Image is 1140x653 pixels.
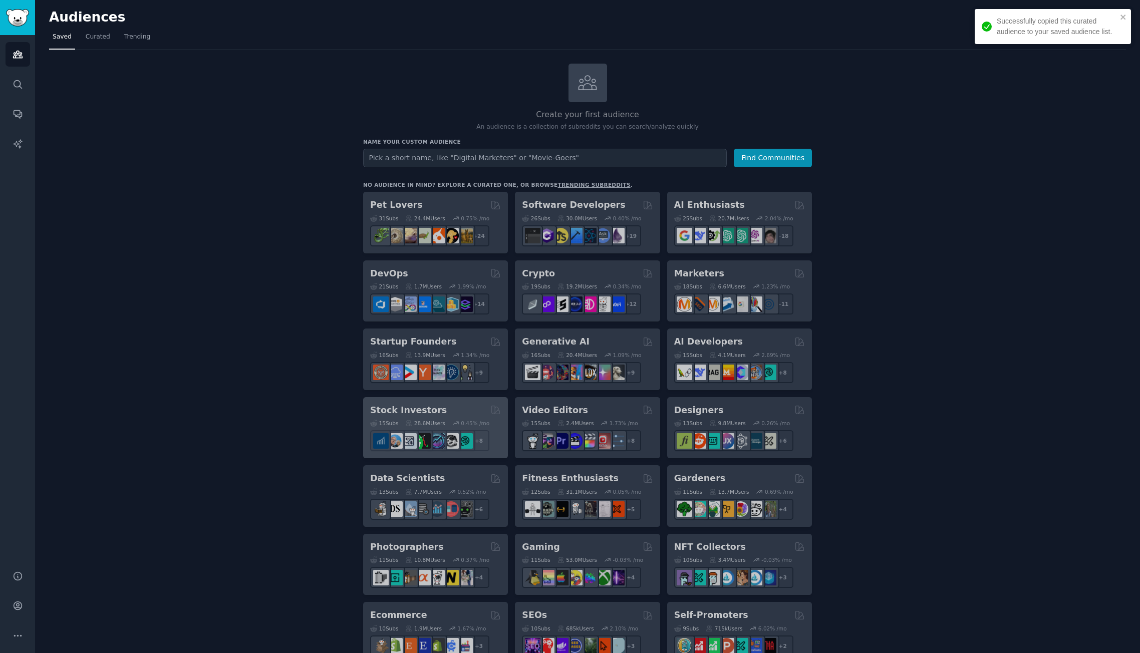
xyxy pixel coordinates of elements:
div: No audience in mind? Explore a curated one, or browse . [363,181,633,188]
input: Pick a short name, like "Digital Marketers" or "Movie-Goers" [363,149,727,167]
p: An audience is a collection of subreddits you can search/analyze quickly [363,123,812,132]
h2: Create your first audience [363,109,812,121]
span: Trending [124,33,150,42]
a: trending subreddits [557,182,630,188]
img: GummySearch logo [6,9,29,27]
a: Trending [121,29,154,50]
button: close [1120,13,1127,21]
h2: Audiences [49,10,1045,26]
h3: Name your custom audience [363,138,812,145]
div: Successfully copied this curated audience to your saved audience list. [997,16,1117,37]
a: Saved [49,29,75,50]
span: Saved [53,33,72,42]
button: Find Communities [734,149,812,167]
span: Curated [86,33,110,42]
a: Curated [82,29,114,50]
